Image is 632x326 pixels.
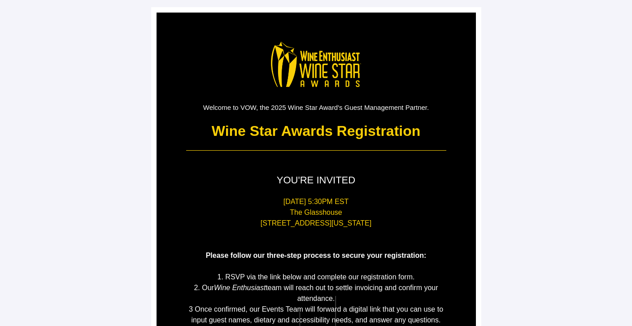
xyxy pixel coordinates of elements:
[186,174,446,187] p: YOU'RE INVITED
[214,284,266,291] em: Wine Enthusiast
[212,123,421,139] strong: Wine Star Awards Registration
[186,207,446,218] p: The Glasshouse
[206,252,427,259] span: Please follow our three-step process to secure your registration:
[186,196,446,207] p: [DATE] 5:30PM EST
[189,305,443,324] span: 3 Once confirmed, our Events Team will forward a digital link that you can use to input guest nam...
[186,218,446,229] p: [STREET_ADDRESS][US_STATE]
[218,273,415,281] span: 1. RSVP via the link below and complete our registration form.
[186,103,446,112] p: Welcome to VOW, the 2025 Wine Star Award's Guest Management Partner.
[186,150,446,151] table: divider
[194,284,438,302] span: 2. Our team will reach out to settle invoicing and confirm your attendance.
